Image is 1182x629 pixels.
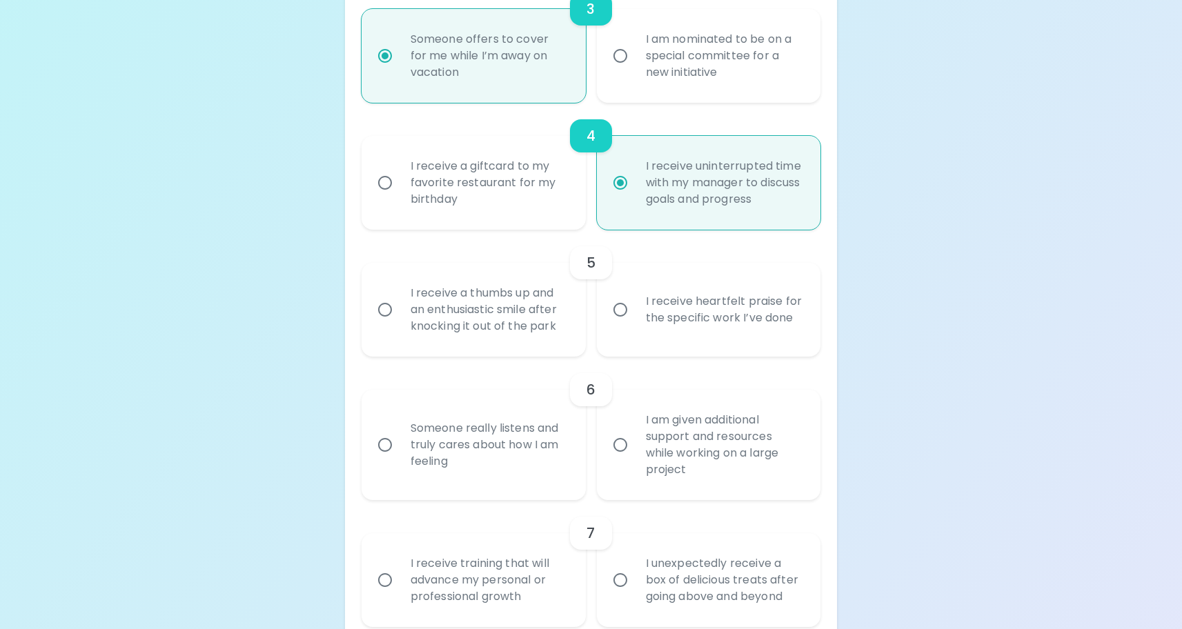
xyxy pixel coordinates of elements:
[635,277,814,343] div: I receive heartfelt praise for the specific work I’ve done
[587,379,595,401] h6: 6
[362,357,821,500] div: choice-group-check
[635,395,814,495] div: I am given additional support and resources while working on a large project
[587,522,595,544] h6: 7
[400,403,578,486] div: Someone really listens and truly cares about how I am feeling
[362,230,821,357] div: choice-group-check
[400,14,578,97] div: Someone offers to cover for me while I’m away on vacation
[400,141,578,224] div: I receive a giftcard to my favorite restaurant for my birthday
[635,141,814,224] div: I receive uninterrupted time with my manager to discuss goals and progress
[400,539,578,621] div: I receive training that will advance my personal or professional growth
[362,500,821,627] div: choice-group-check
[587,252,595,274] h6: 5
[587,125,595,147] h6: 4
[400,268,578,351] div: I receive a thumbs up and an enthusiastic smile after knocking it out of the park
[635,14,814,97] div: I am nominated to be on a special committee for a new initiative
[635,539,814,621] div: I unexpectedly receive a box of delicious treats after going above and beyond
[362,103,821,230] div: choice-group-check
